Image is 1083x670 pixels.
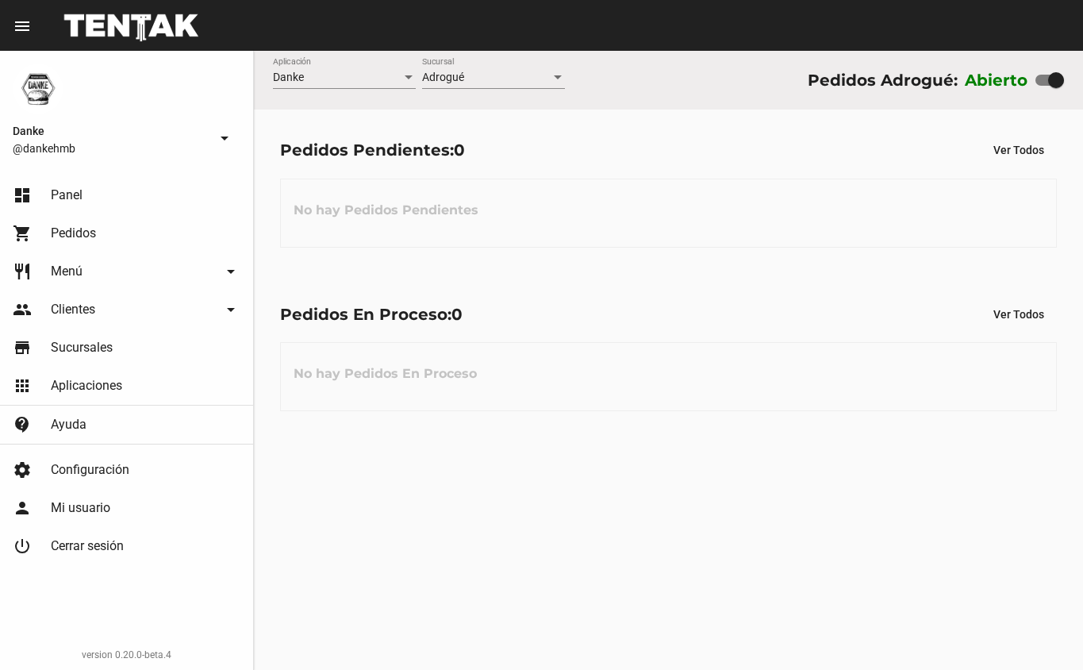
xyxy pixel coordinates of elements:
[13,262,32,281] mat-icon: restaurant
[51,302,95,318] span: Clientes
[454,141,465,160] span: 0
[51,538,124,554] span: Cerrar sesión
[51,378,122,394] span: Aplicaciones
[13,537,32,556] mat-icon: power_settings_new
[51,417,86,433] span: Ayuda
[13,121,209,141] span: Danke
[273,71,304,83] span: Danke
[281,187,491,234] h3: No hay Pedidos Pendientes
[13,300,32,319] mat-icon: people
[993,308,1044,321] span: Ver Todos
[13,647,240,663] div: version 0.20.0-beta.4
[13,224,32,243] mat-icon: shopping_cart
[422,71,464,83] span: Adrogué
[13,17,32,36] mat-icon: menu
[221,262,240,281] mat-icon: arrow_drop_down
[13,186,32,205] mat-icon: dashboard
[51,264,83,279] span: Menú
[280,302,463,327] div: Pedidos En Proceso:
[13,376,32,395] mat-icon: apps
[451,305,463,324] span: 0
[280,137,465,163] div: Pedidos Pendientes:
[13,141,209,156] span: @dankehmb
[51,340,113,356] span: Sucursales
[13,460,32,479] mat-icon: settings
[51,187,83,203] span: Panel
[981,300,1057,329] button: Ver Todos
[13,338,32,357] mat-icon: store
[215,129,234,148] mat-icon: arrow_drop_down
[965,67,1028,93] label: Abierto
[993,144,1044,156] span: Ver Todos
[221,300,240,319] mat-icon: arrow_drop_down
[13,499,32,518] mat-icon: person
[51,225,96,241] span: Pedidos
[13,415,32,434] mat-icon: contact_support
[13,64,63,114] img: 1d4517d0-56da-456b-81f5-6111ccf01445.png
[1016,606,1067,654] iframe: chat widget
[51,500,110,516] span: Mi usuario
[281,350,490,398] h3: No hay Pedidos En Proceso
[51,462,129,478] span: Configuración
[808,67,958,93] div: Pedidos Adrogué:
[981,136,1057,164] button: Ver Todos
